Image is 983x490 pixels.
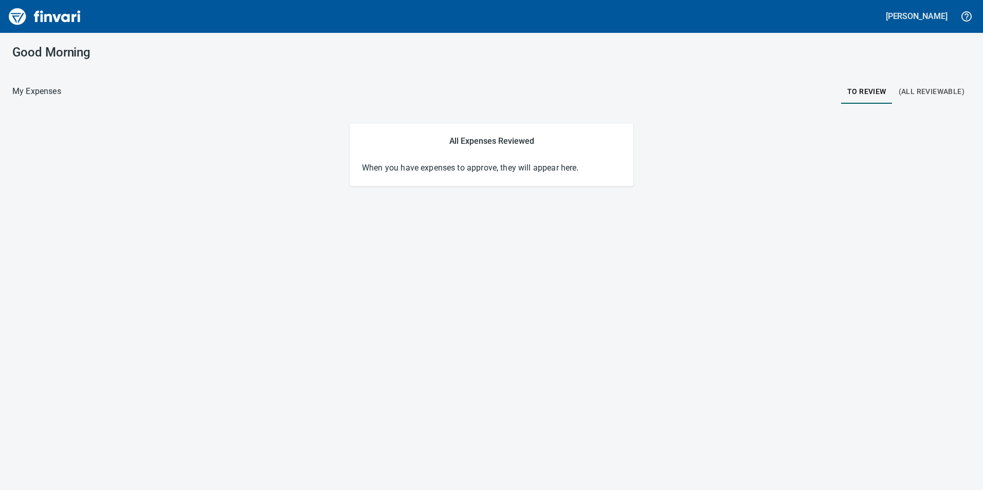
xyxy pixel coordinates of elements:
[12,85,61,98] p: My Expenses
[6,4,83,29] img: Finvari
[886,11,948,22] h5: [PERSON_NAME]
[362,136,621,146] h5: All Expenses Reviewed
[12,85,61,98] nav: breadcrumb
[883,8,950,24] button: [PERSON_NAME]
[362,162,621,174] p: When you have expenses to approve, they will appear here.
[12,45,315,60] h3: Good Morning
[847,85,886,98] span: To Review
[899,85,964,98] span: (All Reviewable)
